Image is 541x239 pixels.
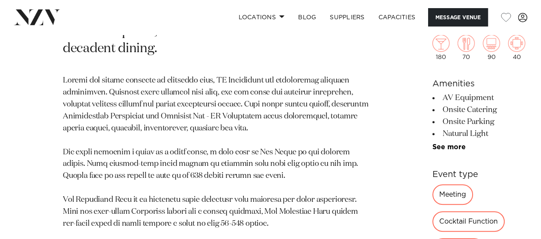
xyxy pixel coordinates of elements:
img: dining.png [458,35,475,52]
a: BLOG [291,8,323,27]
li: Onsite Parking [432,116,525,128]
li: Natural Light [432,128,525,140]
li: Onsite Catering [432,104,525,116]
h6: Event type [432,168,525,181]
div: Cocktail Function [432,211,505,232]
div: 180 [432,35,449,60]
a: Capacities [372,8,423,27]
div: 70 [458,35,475,60]
img: meeting.png [508,35,525,52]
a: SUPPLIERS [323,8,371,27]
button: Message Venue [428,8,488,27]
div: 40 [508,35,525,60]
a: Locations [231,8,291,27]
img: cocktail.png [432,35,449,52]
li: AV Equipment [432,92,525,104]
div: 90 [483,35,500,60]
img: nzv-logo.png [14,9,60,25]
div: Meeting [432,184,473,205]
h6: Amenities [432,77,525,90]
img: theatre.png [483,35,500,52]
